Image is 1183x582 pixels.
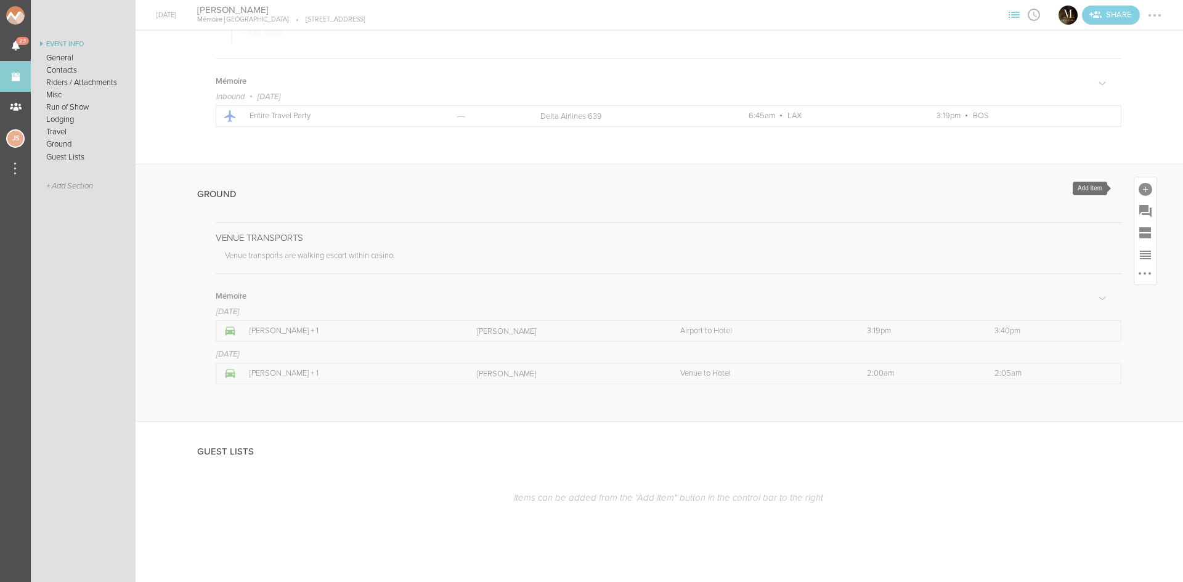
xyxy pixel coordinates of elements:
[258,92,280,102] span: [DATE]
[1024,10,1044,18] span: View Itinerary
[6,129,25,148] div: Jessica Smith
[31,89,136,101] a: Misc
[1057,4,1079,26] div: Mémoire
[937,111,961,121] span: 3:19pm
[31,52,136,64] a: General
[216,293,246,301] h5: Mémoire
[973,111,989,121] span: BOS
[31,113,136,126] a: Lodging
[31,151,136,163] a: Guest Lists
[6,6,76,25] img: NOMAD
[216,78,246,86] h5: Mémoire
[31,101,136,113] a: Run of Show
[31,76,136,89] a: Riders / Attachments
[216,92,245,102] span: Inbound
[477,326,654,336] p: [PERSON_NAME]
[1134,222,1157,244] div: Add Section
[680,326,839,336] p: Airport to Hotel
[46,182,93,191] span: + Add Section
[197,15,289,24] p: Mémoire [GEOGRAPHIC_DATA]
[31,64,136,76] a: Contacts
[216,232,1121,243] p: VENUE TRANSPORTS
[1134,200,1157,222] div: Add Prompt
[31,37,136,52] a: Event Info
[994,326,1096,336] p: 3:40pm
[216,307,239,317] span: [DATE]
[867,326,968,336] p: 3:19pm
[250,326,450,336] p: [PERSON_NAME] + 1
[225,251,1121,264] p: Venue transports are walking escort within casino.
[1082,6,1140,25] div: Share
[867,369,968,379] p: 2:00am
[540,111,722,121] p: Delta Airlines 639
[787,111,802,121] span: LAX
[477,369,654,379] p: [PERSON_NAME]
[31,138,136,150] a: Ground
[1134,244,1157,266] div: Reorder Items in this Section
[1059,6,1078,25] img: Mémoire
[680,369,839,379] p: Venue to Hotel
[16,37,29,45] span: 23
[31,126,136,138] a: Travel
[250,111,429,121] p: Entire Travel Party
[289,15,365,24] p: [STREET_ADDRESS]
[994,369,1096,379] p: 2:05am
[216,492,1121,503] p: Items can be added from the "Add Item" button in the control bar to the right
[216,349,239,359] span: [DATE]
[749,111,775,121] span: 6:45am
[1134,266,1157,285] div: More Options
[250,369,450,379] p: [PERSON_NAME] + 1
[197,189,237,200] h4: Ground
[1004,10,1024,18] span: View Sections
[1082,6,1140,25] a: Invite teams to the Event
[197,447,254,457] h4: Guest Lists
[197,4,365,16] h4: [PERSON_NAME]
